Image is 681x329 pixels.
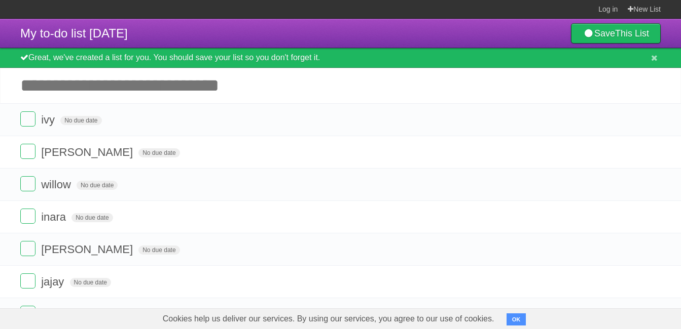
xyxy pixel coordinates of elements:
[70,278,111,287] span: No due date
[20,26,128,40] span: My to-do list [DATE]
[20,306,35,321] label: Done
[20,176,35,191] label: Done
[138,245,180,255] span: No due date
[71,213,113,222] span: No due date
[20,144,35,159] label: Done
[20,209,35,224] label: Done
[20,111,35,127] label: Done
[138,148,180,157] span: No due date
[41,113,57,126] span: ivy
[153,309,505,329] span: Cookies help us deliver our services. By using our services, you agree to our use of cookies.
[41,275,66,288] span: jajay
[41,178,74,191] span: willow
[41,211,68,223] span: inara
[615,28,649,38] b: This List
[20,241,35,256] label: Done
[41,146,135,158] span: [PERSON_NAME]
[77,181,118,190] span: No due date
[41,243,135,256] span: [PERSON_NAME]
[571,23,661,44] a: SaveThis List
[41,308,135,320] span: [PERSON_NAME]
[507,313,526,325] button: OK
[20,273,35,289] label: Done
[60,116,101,125] span: No due date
